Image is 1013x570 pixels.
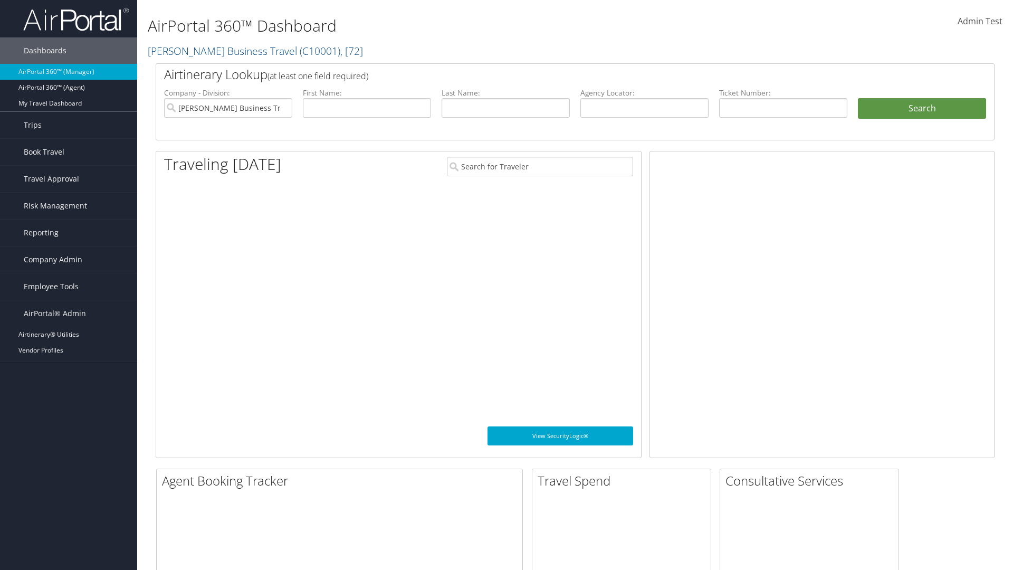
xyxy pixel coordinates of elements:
[24,246,82,273] span: Company Admin
[24,193,87,219] span: Risk Management
[148,15,718,37] h1: AirPortal 360™ Dashboard
[162,472,522,490] h2: Agent Booking Tracker
[958,5,1002,38] a: Admin Test
[23,7,129,32] img: airportal-logo.png
[442,88,570,98] label: Last Name:
[580,88,709,98] label: Agency Locator:
[24,300,86,327] span: AirPortal® Admin
[488,426,633,445] a: View SecurityLogic®
[267,70,368,82] span: (at least one field required)
[447,157,633,176] input: Search for Traveler
[958,15,1002,27] span: Admin Test
[24,37,66,64] span: Dashboards
[538,472,711,490] h2: Travel Spend
[719,88,847,98] label: Ticket Number:
[24,112,42,138] span: Trips
[164,153,281,175] h1: Traveling [DATE]
[340,44,363,58] span: , [ 72 ]
[24,220,59,246] span: Reporting
[164,65,916,83] h2: Airtinerary Lookup
[164,88,292,98] label: Company - Division:
[300,44,340,58] span: ( C10001 )
[858,98,986,119] button: Search
[24,273,79,300] span: Employee Tools
[24,166,79,192] span: Travel Approval
[303,88,431,98] label: First Name:
[24,139,64,165] span: Book Travel
[148,44,363,58] a: [PERSON_NAME] Business Travel
[725,472,899,490] h2: Consultative Services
